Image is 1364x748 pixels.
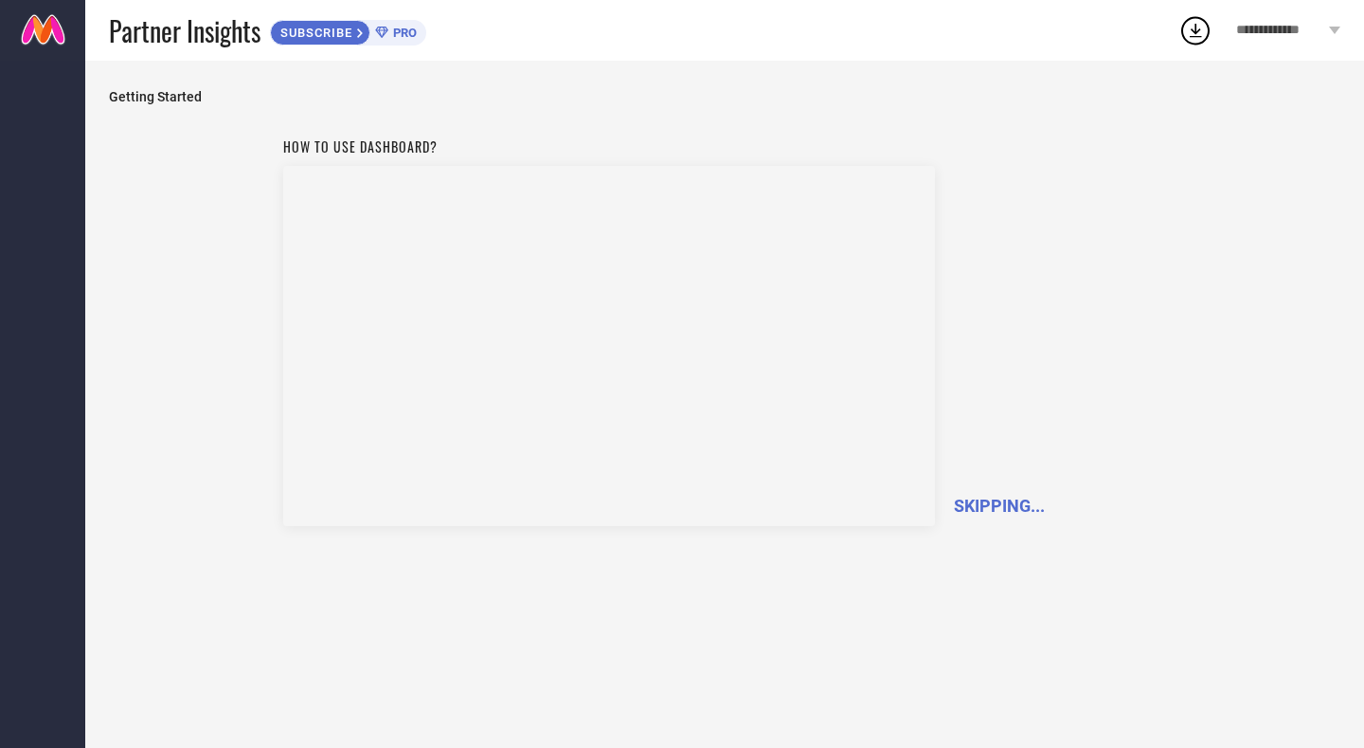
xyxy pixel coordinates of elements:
iframe: Workspace Section [283,166,935,526]
a: SUBSCRIBEPRO [270,15,426,46]
span: SUBSCRIBE [271,26,357,40]
div: Open download list [1178,13,1212,47]
span: PRO [388,26,417,40]
span: SKIPPING... [954,496,1045,516]
span: Getting Started [109,89,1340,104]
span: Partner Insights [109,11,260,50]
h1: How to use dashboard? [283,137,935,156]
